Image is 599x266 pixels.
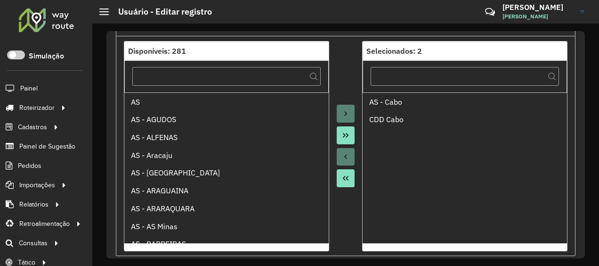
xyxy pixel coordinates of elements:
[502,12,573,21] span: [PERSON_NAME]
[369,96,561,108] div: AS - Cabo
[131,96,323,108] div: AS
[131,221,323,232] div: AS - AS Minas
[131,150,323,161] div: AS - Aracaju
[366,45,563,57] div: Selecionados: 2
[19,238,48,248] span: Consultas
[19,180,55,190] span: Importações
[369,114,561,125] div: CDD Cabo
[19,199,49,209] span: Relatórios
[480,2,500,22] a: Contato Rápido
[337,126,355,144] button: Move All to Target
[19,141,75,151] span: Painel de Sugestão
[18,122,47,132] span: Cadastros
[128,45,325,57] div: Disponíveis: 281
[18,161,41,171] span: Pedidos
[19,103,55,113] span: Roteirizador
[131,238,323,249] div: AS - BARREIRAS
[131,132,323,143] div: AS - ALFENAS
[131,167,323,178] div: AS - [GEOGRAPHIC_DATA]
[131,203,323,214] div: AS - ARARAQUARA
[109,7,212,17] h2: Usuário - Editar registro
[131,185,323,196] div: AS - ARAGUAINA
[19,219,70,229] span: Retroalimentação
[20,83,38,93] span: Painel
[337,169,355,187] button: Move All to Source
[502,3,573,12] h3: [PERSON_NAME]
[131,114,323,125] div: AS - AGUDOS
[29,50,64,62] label: Simulação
